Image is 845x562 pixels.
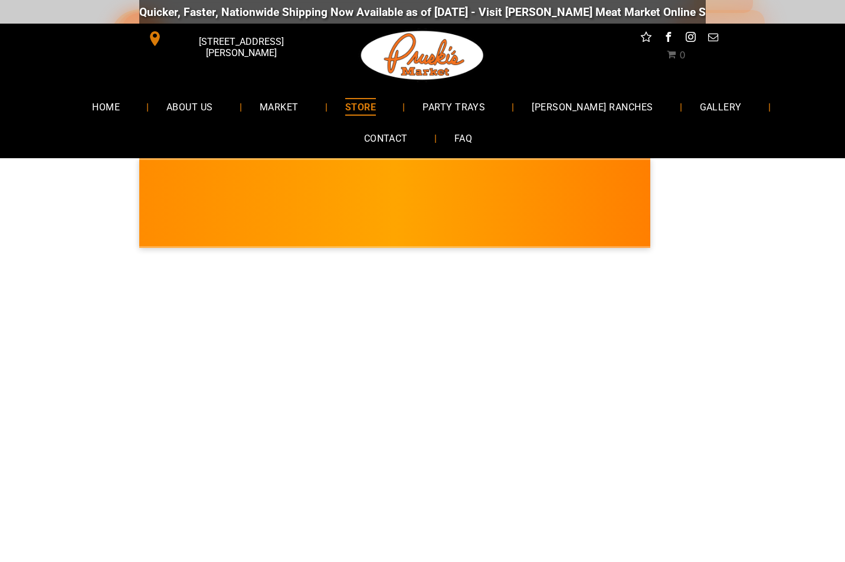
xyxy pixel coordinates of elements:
a: facebook [661,30,676,48]
img: Pruski-s+Market+HQ+Logo2-1920w.png [359,24,486,87]
a: ABOUT US [149,91,231,122]
a: MARKET [242,91,316,122]
a: GALLERY [682,91,759,122]
a: email [706,30,721,48]
a: STORE [327,91,394,122]
a: PARTY TRAYS [405,91,503,122]
span: [STREET_ADDRESS][PERSON_NAME] [165,30,317,64]
a: CONTACT [346,123,425,154]
a: [PERSON_NAME] RANCHES [514,91,670,122]
a: instagram [683,30,699,48]
a: Social network [638,30,654,48]
a: HOME [74,91,137,122]
span: 0 [679,50,685,61]
a: [STREET_ADDRESS][PERSON_NAME] [139,30,320,48]
a: FAQ [437,123,490,154]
